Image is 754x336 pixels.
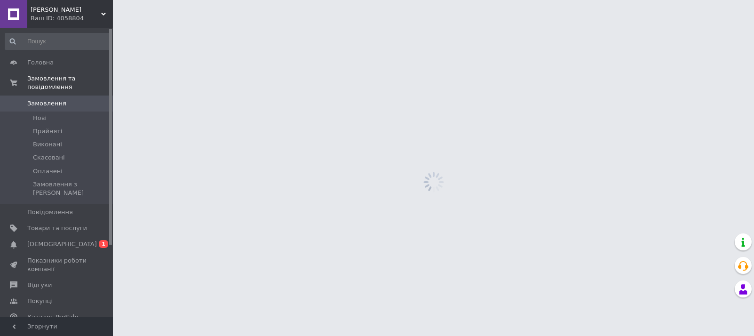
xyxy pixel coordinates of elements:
[27,281,52,289] span: Відгуки
[5,33,111,50] input: Пошук
[27,99,66,108] span: Замовлення
[31,14,113,23] div: Ваш ID: 4058804
[27,240,97,248] span: [DEMOGRAPHIC_DATA]
[33,180,110,197] span: Замовлення з [PERSON_NAME]
[33,127,62,136] span: Прийняті
[27,297,53,305] span: Покупці
[33,114,47,122] span: Нові
[33,140,62,149] span: Виконані
[27,256,87,273] span: Показники роботи компанії
[27,208,73,216] span: Повідомлення
[33,167,63,176] span: Оплачені
[31,6,101,14] span: Кухонний Девайс
[27,74,113,91] span: Замовлення та повідомлення
[27,224,87,232] span: Товари та послуги
[99,240,108,248] span: 1
[33,153,65,162] span: Скасовані
[421,169,446,195] img: spinner_grey-bg-hcd09dd2d8f1a785e3413b09b97f8118e7.gif
[27,58,54,67] span: Головна
[27,313,78,321] span: Каталог ProSale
